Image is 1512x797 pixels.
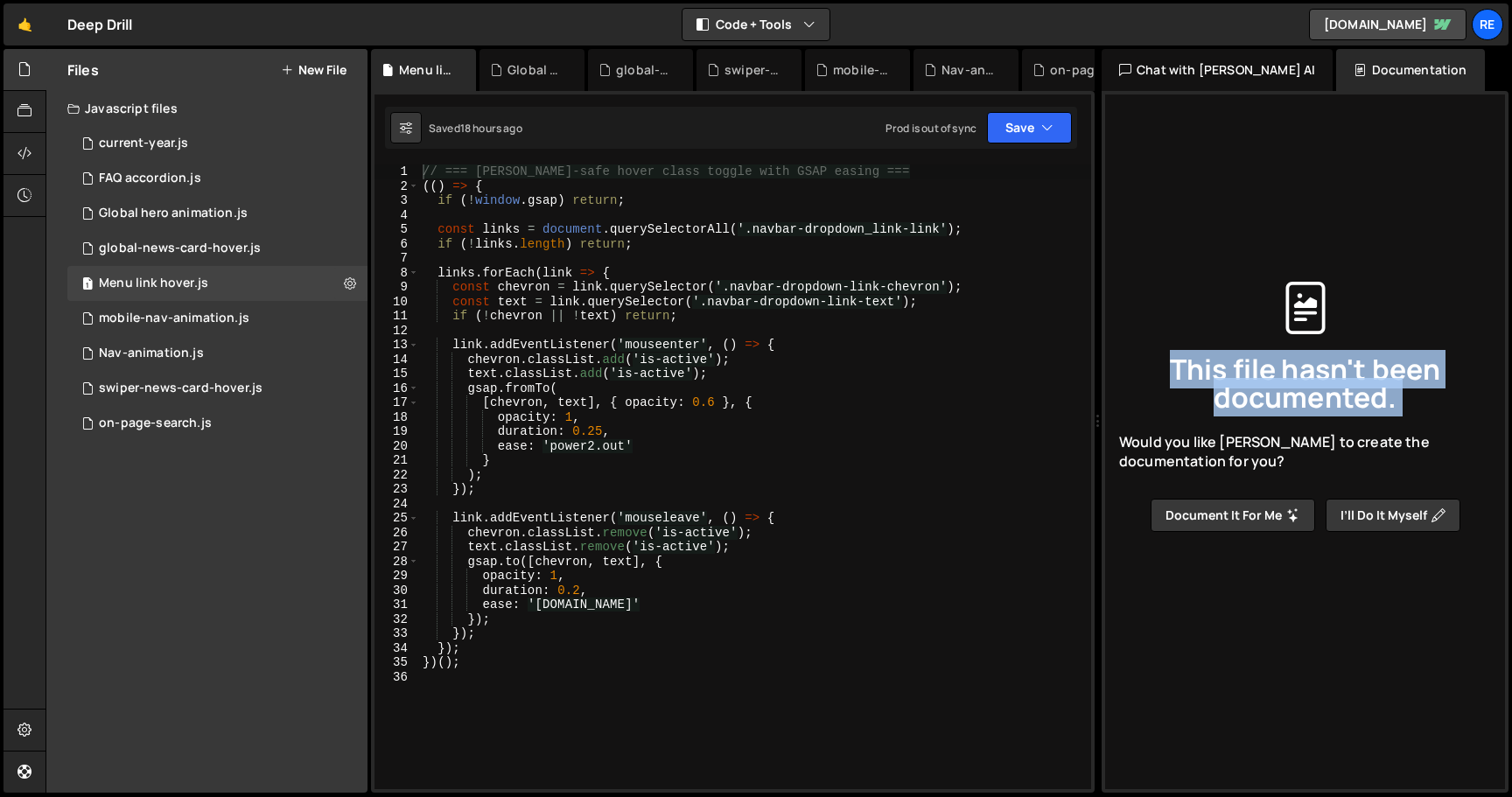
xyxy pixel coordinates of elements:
[941,61,997,79] div: Nav-animation.js
[82,278,93,292] span: 1
[374,424,419,439] div: 19
[374,439,419,454] div: 20
[374,295,419,310] div: 10
[374,353,419,367] div: 14
[374,598,419,612] div: 31
[3,3,46,45] a: 🤙
[374,497,419,512] div: 24
[99,381,262,396] div: swiper-news-card-hover.js
[374,164,419,179] div: 1
[374,381,419,396] div: 16
[67,371,367,406] div: 17275/47884.js
[429,121,522,136] div: Saved
[67,14,133,35] div: Deep Drill
[1151,499,1315,532] button: Document it for me
[374,280,419,295] div: 9
[833,61,889,79] div: mobile-nav-animation.js
[374,395,419,410] div: 17
[374,367,419,381] div: 15
[99,206,248,221] div: Global hero animation.js
[507,61,563,79] div: Global hero animation.js
[46,91,367,126] div: Javascript files
[374,468,419,483] div: 22
[374,670,419,685] div: 36
[374,526,419,541] div: 26
[67,231,367,266] div: 17275/47885.js
[374,309,419,324] div: 11
[99,171,201,186] div: FAQ accordion.js
[1102,49,1333,91] div: Chat with [PERSON_NAME] AI
[374,208,419,223] div: 4
[374,626,419,641] div: 33
[724,61,780,79] div: swiper-news-card-hover.js
[374,511,419,526] div: 25
[374,410,419,425] div: 18
[67,60,99,80] h2: Files
[67,266,367,301] div: 17275/47896.js
[374,655,419,670] div: 35
[885,121,976,136] div: Prod is out of sync
[374,540,419,555] div: 27
[374,193,419,208] div: 3
[1050,61,1106,79] div: on-page-search.js
[460,121,522,136] div: 18 hours ago
[374,338,419,353] div: 13
[399,61,455,79] div: Menu link hover.js
[67,406,367,441] div: 17275/47880.js
[281,63,346,77] button: New File
[616,61,672,79] div: global-news-card-hover.js
[374,266,419,281] div: 8
[67,161,367,196] div: 17275/47877.js
[1309,9,1466,40] a: [DOMAIN_NAME]
[374,641,419,656] div: 34
[99,241,261,256] div: global-news-card-hover.js
[99,311,249,326] div: mobile-nav-animation.js
[67,196,367,231] div: 17275/47886.js
[67,126,367,161] div: 17275/47875.js
[374,555,419,570] div: 28
[1472,9,1503,40] a: Re
[682,9,829,40] button: Code + Tools
[99,136,188,151] div: current-year.js
[374,222,419,237] div: 5
[374,179,419,194] div: 2
[99,346,204,361] div: Nav-animation.js
[1119,355,1491,411] span: This file hasn't been documented.
[374,324,419,339] div: 12
[1119,432,1491,472] span: Would you like [PERSON_NAME] to create the documentation for you?
[374,612,419,627] div: 32
[67,301,367,336] div: 17275/47883.js
[67,336,367,371] div: 17275/47881.js
[1336,49,1484,91] div: Documentation
[374,584,419,598] div: 30
[374,251,419,266] div: 7
[374,453,419,468] div: 21
[374,237,419,252] div: 6
[99,416,212,431] div: on-page-search.js
[987,112,1072,143] button: Save
[99,276,208,291] div: Menu link hover.js
[374,482,419,497] div: 23
[1326,499,1460,532] button: I’ll do it myself
[374,569,419,584] div: 29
